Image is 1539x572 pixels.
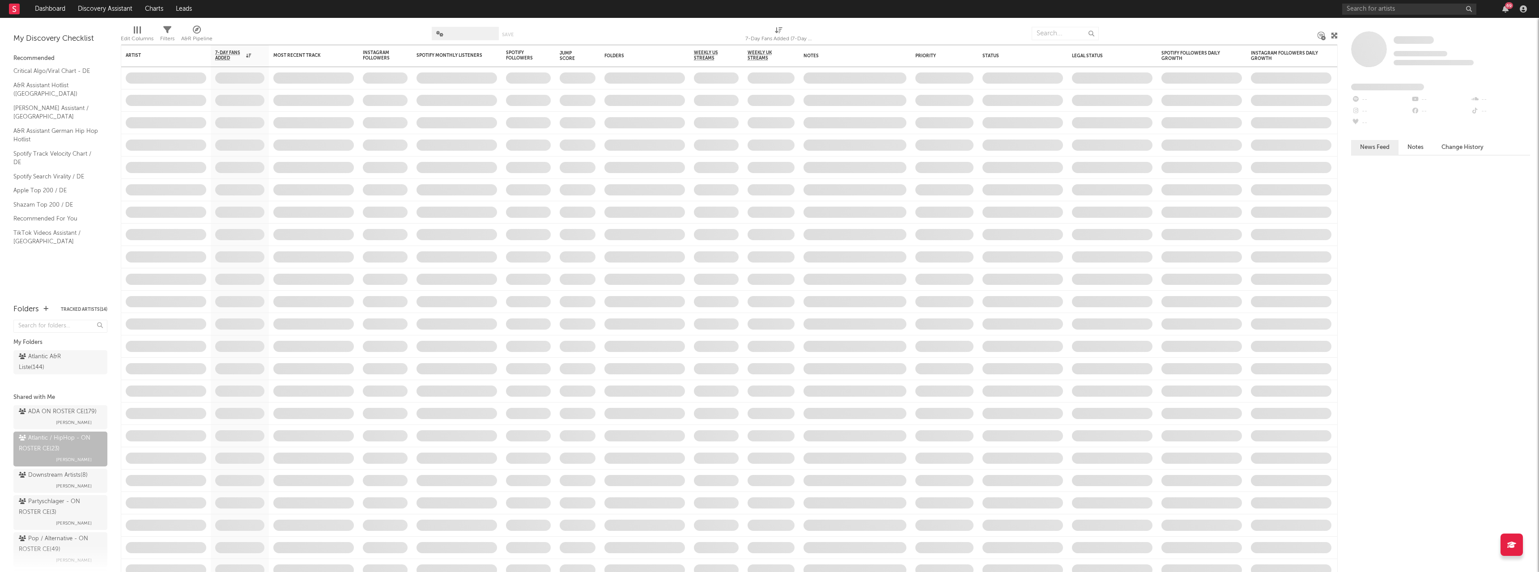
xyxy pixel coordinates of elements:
[19,433,100,454] div: Atlantic / HipHop - ON ROSTER CE ( 23 )
[13,495,107,530] a: Partyschlager - ON ROSTER CE(3)[PERSON_NAME]
[1394,60,1474,65] span: 0 fans last week
[13,34,107,44] div: My Discovery Checklist
[13,149,98,167] a: Spotify Track Velocity Chart / DE
[215,50,244,61] span: 7-Day Fans Added
[1251,51,1318,61] div: Instagram Followers Daily Growth
[363,50,394,61] div: Instagram Followers
[56,555,92,566] span: [PERSON_NAME]
[13,405,107,429] a: ADA ON ROSTER CE(179)[PERSON_NAME]
[13,350,107,374] a: Atlantic A&R Liste(144)
[19,407,97,417] div: ADA ON ROSTER CE ( 179 )
[1394,36,1434,44] span: Some Artist
[13,103,98,122] a: [PERSON_NAME] Assistant / [GEOGRAPHIC_DATA]
[13,228,98,246] a: TikTok Videos Assistant / [GEOGRAPHIC_DATA]
[19,470,88,481] div: Downstream Artists ( 8 )
[121,34,153,44] div: Edit Columns
[745,34,812,44] div: 7-Day Fans Added (7-Day Fans Added)
[13,320,107,333] input: Search for folders...
[181,34,213,44] div: A&R Pipeline
[1433,140,1492,155] button: Change History
[1342,4,1476,15] input: Search for artists
[1394,51,1447,56] span: Tracking Since: [DATE]
[502,32,514,37] button: Save
[1072,53,1130,59] div: Legal Status
[982,53,1041,59] div: Status
[1411,106,1470,117] div: --
[506,50,537,61] div: Spotify Followers
[1351,140,1399,155] button: News Feed
[1032,27,1099,40] input: Search...
[13,200,98,210] a: Shazam Top 200 / DE
[13,53,107,64] div: Recommended
[19,496,100,518] div: Partyschlager - ON ROSTER CE ( 3 )
[1394,36,1434,45] a: Some Artist
[13,469,107,493] a: Downstream Artists(8)[PERSON_NAME]
[13,81,98,99] a: A&R Assistant Hotlist ([GEOGRAPHIC_DATA])
[13,214,98,224] a: Recommended For You
[56,417,92,428] span: [PERSON_NAME]
[1399,140,1433,155] button: Notes
[1471,94,1530,106] div: --
[1351,84,1424,90] span: Fans Added by Platform
[13,337,107,348] div: My Folders
[915,53,951,59] div: Priority
[19,534,100,555] div: Pop / Alternative - ON ROSTER CE ( 49 )
[604,53,672,59] div: Folders
[1351,117,1411,129] div: --
[1161,51,1229,61] div: Spotify Followers Daily Growth
[121,22,153,48] div: Edit Columns
[13,304,39,315] div: Folders
[13,392,107,403] div: Shared with Me
[417,53,484,58] div: Spotify Monthly Listeners
[13,172,98,182] a: Spotify Search Virality / DE
[13,432,107,466] a: Atlantic / HipHop - ON ROSTER CE(23)[PERSON_NAME]
[804,53,893,59] div: Notes
[160,22,174,48] div: Filters
[745,22,812,48] div: 7-Day Fans Added (7-Day Fans Added)
[1471,106,1530,117] div: --
[56,518,92,529] span: [PERSON_NAME]
[61,307,107,312] button: Tracked Artists(14)
[13,532,107,567] a: Pop / Alternative - ON ROSTER CE(49)[PERSON_NAME]
[13,186,98,195] a: Apple Top 200 / DE
[19,352,82,373] div: Atlantic A&R Liste ( 144 )
[1411,94,1470,106] div: --
[56,481,92,491] span: [PERSON_NAME]
[13,126,98,144] a: A&R Assistant German Hip Hop Hotlist
[1351,106,1411,117] div: --
[126,53,193,58] div: Artist
[560,51,582,61] div: Jump Score
[56,454,92,465] span: [PERSON_NAME]
[1351,94,1411,106] div: --
[1505,2,1513,9] div: 69
[1502,5,1509,13] button: 69
[748,50,781,61] span: Weekly UK Streams
[273,53,340,58] div: Most Recent Track
[160,34,174,44] div: Filters
[13,66,98,76] a: Critical Algo/Viral Chart - DE
[181,22,213,48] div: A&R Pipeline
[694,50,725,61] span: Weekly US Streams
